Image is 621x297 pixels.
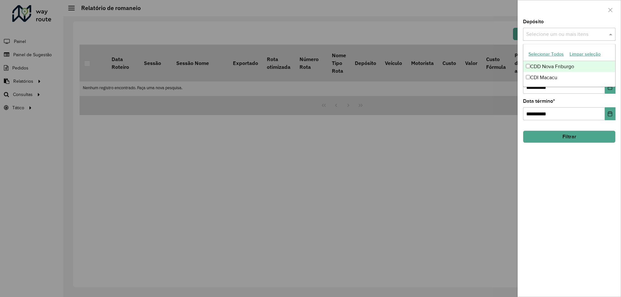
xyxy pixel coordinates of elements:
button: Limpar seleção [567,49,604,59]
button: Choose Date [605,81,616,94]
button: Choose Date [605,107,616,120]
button: Filtrar [523,131,616,143]
div: CDD Nova Friburgo [523,61,615,72]
ng-dropdown-panel: Options list [523,44,616,87]
div: CDI Macacu [523,72,615,83]
label: Depósito [523,18,544,26]
label: Data término [523,97,555,105]
button: Selecionar Todos [526,49,567,59]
